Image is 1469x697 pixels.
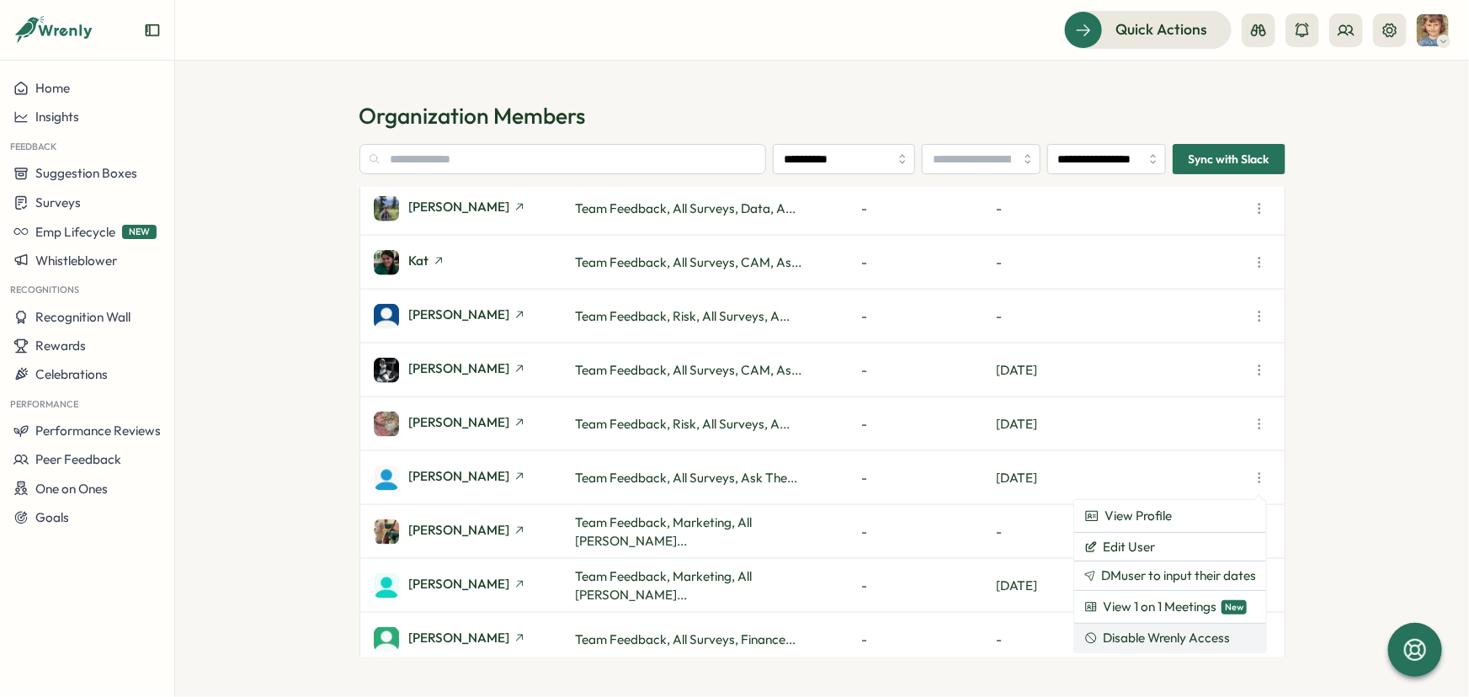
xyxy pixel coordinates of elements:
a: Magda[PERSON_NAME] [374,412,576,437]
span: [PERSON_NAME] [409,200,510,213]
a: Jonny Chan[PERSON_NAME] [374,196,576,221]
p: [DATE] [997,415,1248,434]
p: - [862,415,997,434]
a: Phillip Hyett[PERSON_NAME] [374,627,576,652]
span: Team Feedback, All Surveys, Ask The... [576,470,798,486]
span: Team Feedback, Marketing, All [PERSON_NAME]... [576,514,753,549]
span: [PERSON_NAME] [409,524,510,536]
a: View Profile [1074,500,1266,532]
span: [PERSON_NAME] [409,362,510,375]
span: View 1 on 1 Meetings [1103,598,1216,616]
span: View Profile [1104,507,1172,525]
img: Magda [374,412,399,437]
p: - [862,307,997,326]
span: Edit User [1103,540,1155,555]
img: Jane Lapthorne [1417,14,1449,46]
span: Disable Wrenly Access [1103,630,1230,646]
span: Quick Actions [1115,19,1207,40]
button: Disable Wrenly Access [1074,624,1266,652]
span: [PERSON_NAME] [409,470,510,482]
span: Performance Reviews [35,423,161,439]
span: [PERSON_NAME] [409,631,510,644]
p: - [997,523,1248,541]
span: New [1222,600,1247,615]
span: Insights [35,109,79,125]
p: - [997,200,1248,218]
span: [PERSON_NAME] [409,416,510,428]
p: - [862,200,997,218]
p: [DATE] [997,469,1248,487]
img: Lily Rooney [374,358,399,383]
img: Paul Ricciardi [374,573,399,599]
span: Kat [409,254,429,267]
img: Ollie Rooney [374,519,399,545]
span: Suggestion Boxes [35,165,137,181]
span: One on Ones [35,481,108,497]
span: Celebrations [35,366,108,382]
p: - [862,630,997,649]
p: - [862,469,997,487]
span: Team Feedback, Risk, All Surveys, A... [576,308,790,324]
p: [DATE] [997,577,1248,595]
button: Sync with Slack [1173,144,1285,174]
img: Kat [374,250,399,275]
span: DM user to input their dates [1101,568,1256,583]
p: - [997,253,1248,272]
a: Ollie Rooney[PERSON_NAME] [374,519,576,545]
span: [PERSON_NAME] [409,308,510,321]
p: - [997,630,1248,649]
p: - [862,523,997,541]
p: [DATE] [997,361,1248,380]
span: Recognition Wall [35,309,130,325]
span: Home [35,80,70,96]
img: Jonny Chan [374,196,399,221]
span: Team Feedback, All Surveys, CAM, As... [576,362,802,378]
span: Surveys [35,194,81,210]
span: Goals [35,509,69,525]
p: - [862,253,997,272]
a: Matthew Homer[PERSON_NAME] [374,466,576,491]
span: Team Feedback, All Surveys, Data, A... [576,200,796,216]
span: Sync with Slack [1189,145,1269,173]
span: Rewards [35,338,86,354]
h1: Organization Members [359,101,1285,130]
span: NEW [122,225,157,239]
p: - [862,577,997,595]
a: View 1 on 1 MeetingsNew [1074,591,1266,623]
img: Matthew Homer [374,466,399,491]
span: [PERSON_NAME] [409,577,510,590]
p: - [862,361,997,380]
img: Lee Radford [374,304,399,329]
p: - [997,307,1248,326]
span: Peer Feedback [35,451,121,467]
span: Whistleblower [35,253,117,269]
span: Team Feedback, All Surveys, Finance... [576,631,796,647]
img: Phillip Hyett [374,627,399,652]
a: Paul Ricciardi[PERSON_NAME] [374,573,576,599]
span: Emp Lifecycle [35,224,115,240]
button: Edit User [1074,533,1266,561]
button: Expand sidebar [144,22,161,39]
span: Team Feedback, Marketing, All [PERSON_NAME]... [576,568,753,603]
a: Lee Radford[PERSON_NAME] [374,304,576,329]
button: DMuser to input their dates [1074,561,1266,590]
button: Quick Actions [1064,11,1232,48]
a: KatKat [374,250,576,275]
span: Team Feedback, Risk, All Surveys, A... [576,416,790,432]
span: Team Feedback, All Surveys, CAM, As... [576,254,802,270]
a: Lily Rooney[PERSON_NAME] [374,358,576,383]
